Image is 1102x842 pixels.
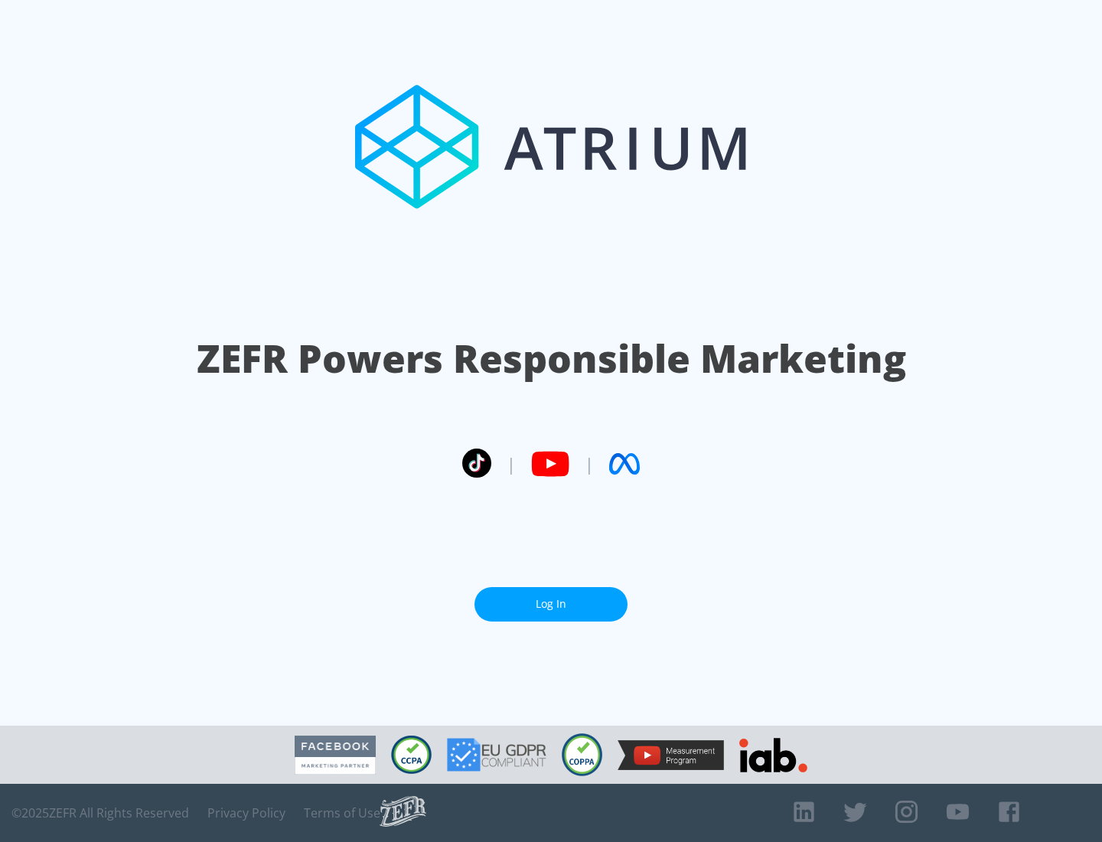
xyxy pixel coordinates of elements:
img: Facebook Marketing Partner [295,736,376,775]
a: Privacy Policy [207,805,285,821]
a: Terms of Use [304,805,380,821]
span: | [507,452,516,475]
img: YouTube Measurement Program [618,740,724,770]
img: COPPA Compliant [562,733,602,776]
img: IAB [739,738,807,772]
img: GDPR Compliant [447,738,546,772]
img: CCPA Compliant [391,736,432,774]
span: © 2025 ZEFR All Rights Reserved [11,805,189,821]
span: | [585,452,594,475]
h1: ZEFR Powers Responsible Marketing [197,332,906,385]
a: Log In [474,587,628,622]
